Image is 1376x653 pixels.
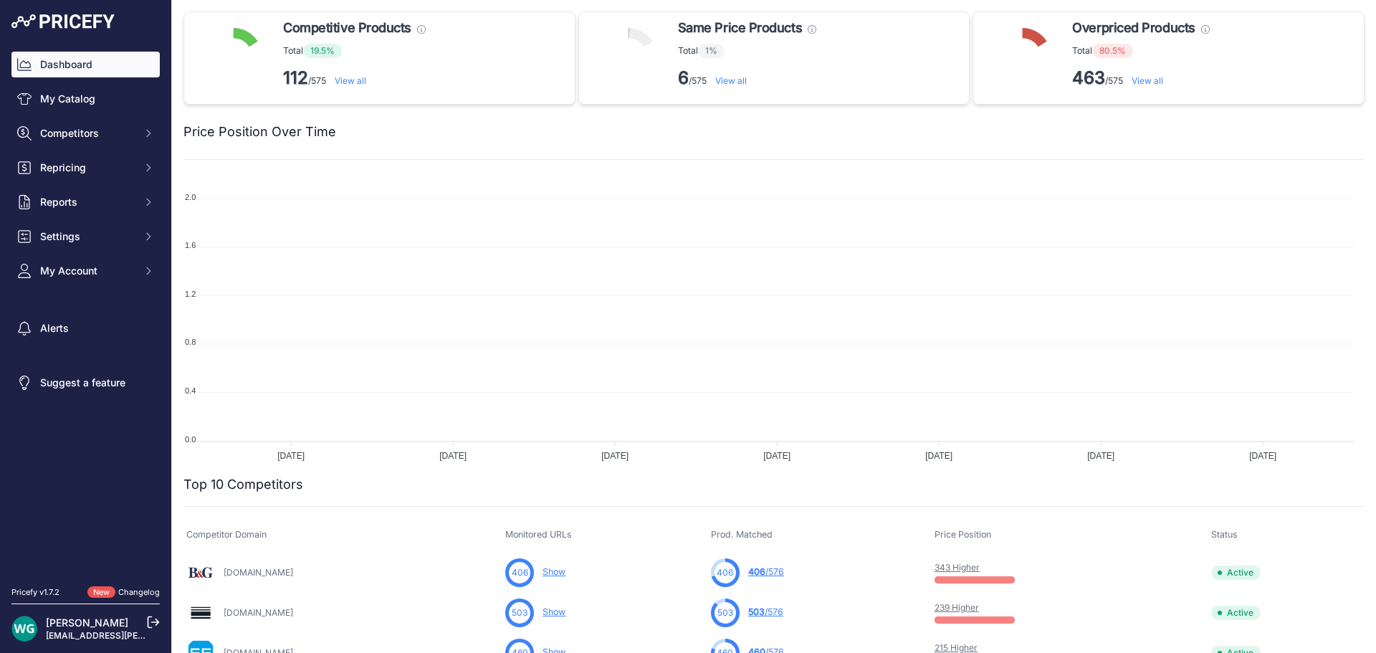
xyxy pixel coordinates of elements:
[11,52,160,77] a: Dashboard
[935,562,980,573] a: 343 Higher
[283,67,426,90] p: /575
[678,67,689,88] strong: 6
[1072,67,1209,90] p: /575
[40,161,134,175] span: Repricing
[1211,566,1261,580] span: Active
[748,566,784,577] a: 406/576
[717,606,733,619] span: 503
[935,642,978,653] a: 215 Higher
[185,386,196,395] tspan: 0.4
[224,567,293,578] a: [DOMAIN_NAME]
[1132,75,1163,86] a: View all
[512,566,528,579] span: 406
[303,44,342,58] span: 19.5%
[46,616,128,629] a: [PERSON_NAME]
[40,195,134,209] span: Reports
[925,451,952,461] tspan: [DATE]
[277,451,305,461] tspan: [DATE]
[11,370,160,396] a: Suggest a feature
[715,75,747,86] a: View all
[11,52,160,569] nav: Sidebar
[283,67,308,88] strong: 112
[11,586,59,599] div: Pricefy v1.7.2
[935,529,991,540] span: Price Position
[87,586,115,599] span: New
[1211,606,1261,620] span: Active
[763,451,790,461] tspan: [DATE]
[678,67,816,90] p: /575
[698,44,725,58] span: 1%
[711,529,773,540] span: Prod. Matched
[283,44,426,58] p: Total
[678,18,802,38] span: Same Price Products
[185,193,196,201] tspan: 2.0
[185,241,196,249] tspan: 1.6
[1087,451,1114,461] tspan: [DATE]
[40,126,134,140] span: Competitors
[11,224,160,249] button: Settings
[11,14,115,29] img: Pricefy Logo
[1092,44,1133,58] span: 80.5%
[748,606,783,617] a: 503/576
[224,607,293,618] a: [DOMAIN_NAME]
[512,606,527,619] span: 503
[11,155,160,181] button: Repricing
[185,435,196,444] tspan: 0.0
[40,264,134,278] span: My Account
[748,566,765,577] span: 406
[185,338,196,346] tspan: 0.8
[1249,451,1276,461] tspan: [DATE]
[1072,44,1209,58] p: Total
[335,75,366,86] a: View all
[11,120,160,146] button: Competitors
[935,602,979,613] a: 239 Higher
[11,86,160,112] a: My Catalog
[439,451,467,461] tspan: [DATE]
[118,587,160,597] a: Changelog
[183,475,303,495] h2: Top 10 Competitors
[186,529,267,540] span: Competitor Domain
[601,451,629,461] tspan: [DATE]
[1072,18,1195,38] span: Overpriced Products
[678,44,816,58] p: Total
[185,290,196,298] tspan: 1.2
[11,315,160,341] a: Alerts
[717,566,733,579] span: 406
[40,229,134,244] span: Settings
[505,529,572,540] span: Monitored URLs
[1211,529,1238,540] span: Status
[543,566,565,577] a: Show
[11,189,160,215] button: Reports
[543,606,565,617] a: Show
[748,606,765,617] span: 503
[283,18,411,38] span: Competitive Products
[11,258,160,284] button: My Account
[183,122,336,142] h2: Price Position Over Time
[46,630,267,641] a: [EMAIL_ADDRESS][PERSON_NAME][DOMAIN_NAME]
[1072,67,1105,88] strong: 463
